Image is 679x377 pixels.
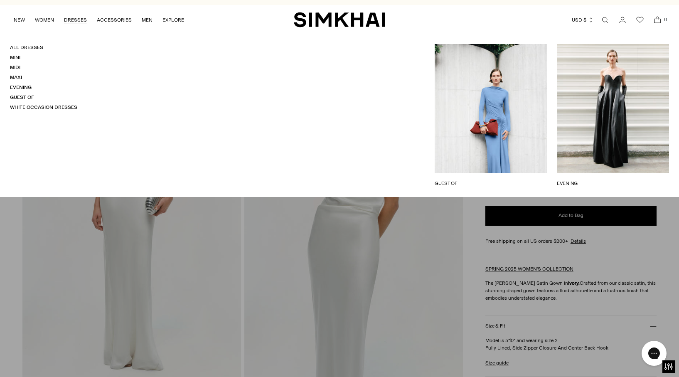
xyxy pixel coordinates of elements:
a: WOMEN [35,11,54,29]
a: DRESSES [64,11,87,29]
a: Open search modal [597,12,613,28]
a: SIMKHAI [294,12,385,28]
button: USD $ [572,11,594,29]
a: Wishlist [632,12,648,28]
iframe: Gorgias live chat messenger [637,338,671,369]
a: NEW [14,11,25,29]
iframe: Sign Up via Text for Offers [7,345,84,370]
span: 0 [662,16,669,23]
a: EXPLORE [162,11,184,29]
a: ACCESSORIES [97,11,132,29]
a: Go to the account page [614,12,631,28]
a: Open cart modal [649,12,666,28]
a: MEN [142,11,153,29]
